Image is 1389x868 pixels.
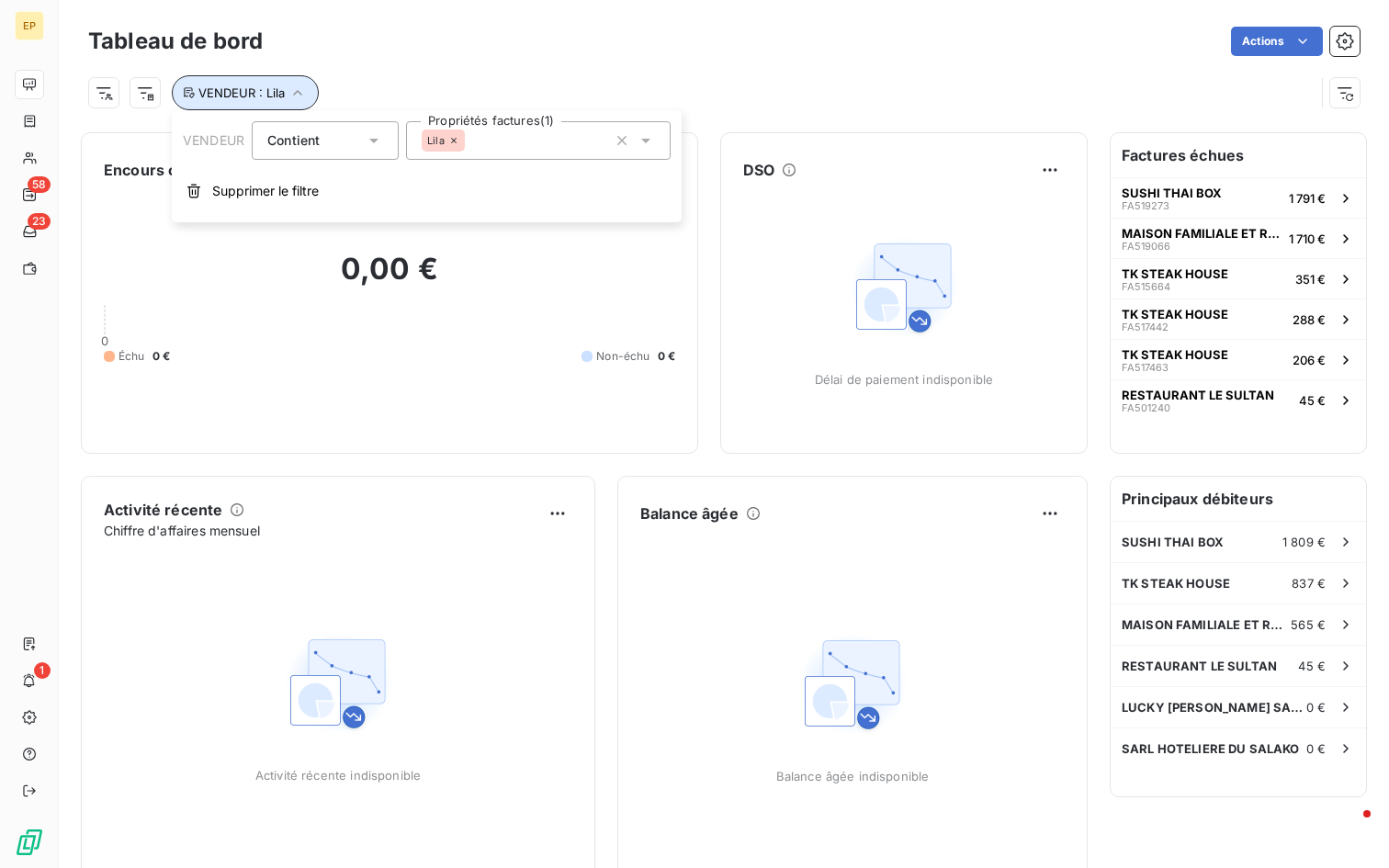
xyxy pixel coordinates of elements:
[815,372,994,387] span: Délai de paiement indisponible
[152,348,170,365] span: 0 €
[1122,281,1170,292] span: FA515664
[183,132,244,148] span: VENDEUR
[1306,700,1326,715] span: 0 €
[1295,272,1326,287] span: 351 €
[172,171,682,211] button: Supprimer le filtre
[28,176,51,193] span: 58
[104,159,209,181] h6: Encours client
[1111,258,1366,299] button: TK STEAK HOUSEFA515664351 €
[104,499,222,521] h6: Activité récente
[1111,339,1366,379] button: TK STEAK HOUSEFA517463206 €
[1282,535,1326,549] span: 1 809 €
[28,213,51,230] span: 23
[1122,535,1224,549] span: SUSHI THAI BOX
[1231,27,1323,56] button: Actions
[1293,353,1326,367] span: 206 €
[1122,362,1169,373] span: FA517463
[427,135,445,146] span: Lila
[1122,659,1277,673] span: RESTAURANT LE SULTAN
[743,159,774,181] h6: DSO
[15,180,43,209] a: 58
[794,626,911,743] img: Empty state
[465,132,480,149] input: Propriétés factures
[1306,741,1326,756] span: 0 €
[34,662,51,679] span: 1
[15,11,44,40] div: EP
[1122,388,1274,402] span: RESTAURANT LE SULTAN
[1298,659,1326,673] span: 45 €
[172,75,319,110] button: VENDEUR : Lila
[104,521,536,540] span: Chiffre d'affaires mensuel
[267,132,320,148] span: Contient
[1122,200,1169,211] span: FA519273
[1299,393,1326,408] span: 45 €
[212,182,319,200] span: Supprimer le filtre
[279,625,397,742] img: Empty state
[1122,241,1170,252] span: FA519066
[1289,231,1326,246] span: 1 710 €
[101,333,108,348] span: 0
[1111,477,1366,521] h6: Principaux débiteurs
[1122,186,1222,200] span: SUSHI THAI BOX
[198,85,285,100] span: VENDEUR : Lila
[1122,617,1291,632] span: MAISON FAMILIALE ET RURALE DE CADET
[1111,299,1366,339] button: TK STEAK HOUSEFA517442288 €
[1122,741,1300,756] span: SARL HOTELIERE DU SALAKO
[1122,226,1282,241] span: MAISON FAMILIALE ET RURALE DE CADET
[1111,379,1366,420] button: RESTAURANT LE SULTANFA50124045 €
[1122,402,1170,413] span: FA501240
[1111,177,1366,218] button: SUSHI THAI BOXFA5192731 791 €
[15,217,43,246] a: 23
[1122,307,1228,321] span: TK STEAK HOUSE
[15,828,44,857] img: Logo LeanPay
[255,768,421,783] span: Activité récente indisponible
[658,348,675,365] span: 0 €
[1122,321,1169,333] span: FA517442
[1292,576,1326,591] span: 837 €
[1122,347,1228,362] span: TK STEAK HOUSE
[88,25,263,58] h3: Tableau de bord
[1122,576,1230,591] span: TK STEAK HOUSE
[596,348,649,365] span: Non-échu
[776,769,930,783] span: Balance âgée indisponible
[119,348,145,365] span: Échu
[1111,218,1366,258] button: MAISON FAMILIALE ET RURALE DE CADETFA5190661 710 €
[1327,806,1371,850] iframe: Intercom live chat
[1111,133,1366,177] h6: Factures échues
[845,229,963,346] img: Empty state
[104,251,675,306] h2: 0,00 €
[1291,617,1326,632] span: 565 €
[1122,266,1228,281] span: TK STEAK HOUSE
[1293,312,1326,327] span: 288 €
[1289,191,1326,206] span: 1 791 €
[640,502,739,524] h6: Balance âgée
[1122,700,1306,715] span: LUCKY [PERSON_NAME] SARL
